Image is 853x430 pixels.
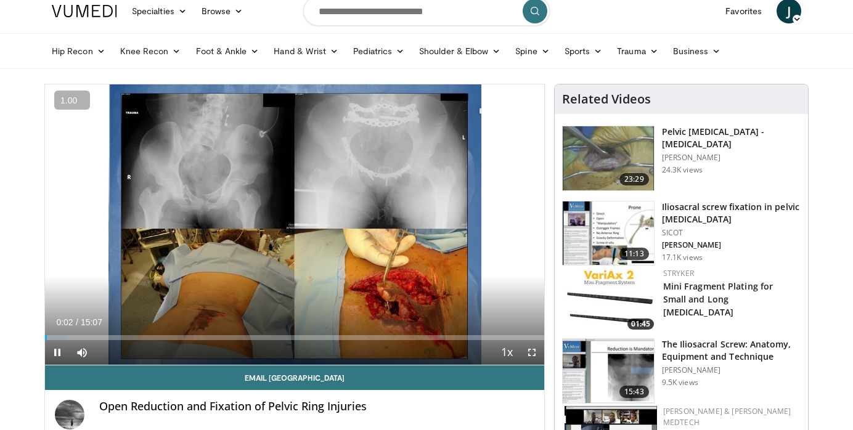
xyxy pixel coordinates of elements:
span: 15:07 [81,317,102,327]
span: 15:43 [619,386,649,398]
p: 24.3K views [662,165,703,175]
h3: Pelvic [MEDICAL_DATA] - [MEDICAL_DATA] [662,126,801,150]
a: Sports [557,39,610,63]
img: VuMedi Logo [52,5,117,17]
a: [PERSON_NAME] & [PERSON_NAME] MedTech [663,406,791,428]
h4: Open Reduction and Fixation of Pelvic Ring Injuries [99,400,534,413]
a: 11:13 Iliosacral screw fixation in pelvic [MEDICAL_DATA] SICOT [PERSON_NAME] 17.1K views [562,201,801,266]
button: Mute [70,340,94,365]
span: 11:13 [619,248,649,260]
p: SICOT [662,228,801,238]
a: Trauma [610,39,666,63]
a: Stryker [663,268,694,278]
p: 9.5K views [662,378,698,387]
a: Email [GEOGRAPHIC_DATA] [45,365,544,390]
button: Fullscreen [520,340,544,365]
video-js: Video Player [45,84,544,365]
a: Spine [508,39,557,63]
p: [PERSON_NAME] [662,153,801,163]
span: 01:45 [627,318,654,330]
a: Knee Recon [113,39,189,63]
a: 23:29 Pelvic [MEDICAL_DATA] - [MEDICAL_DATA] [PERSON_NAME] 24.3K views [562,126,801,191]
h3: The Iliosacral Screw: Anatomy, Equipment and Technique [662,338,801,363]
img: d5ySKFN8UhyXrjO34yMDoxOjByOwWswz_1.150x105_q85_crop-smart_upscale.jpg [563,201,654,266]
a: Mini Fragment Plating for Small and Long [MEDICAL_DATA] [663,280,773,318]
button: Playback Rate [495,340,520,365]
span: 23:29 [619,173,649,185]
img: dC9YmUV2gYCgMiZn4xMDoxOjBrO-I4W8_3.150x105_q85_crop-smart_upscale.jpg [563,126,654,190]
a: Shoulder & Elbow [412,39,508,63]
div: Progress Bar [45,335,544,340]
a: 15:43 The Iliosacral Screw: Anatomy, Equipment and Technique [PERSON_NAME] 9.5K views [562,338,801,404]
h3: Iliosacral screw fixation in pelvic [MEDICAL_DATA] [662,201,801,225]
a: Hand & Wrist [266,39,346,63]
img: Avatar [55,400,84,429]
h4: Related Videos [562,92,651,107]
p: [PERSON_NAME] [662,365,801,375]
a: Business [666,39,729,63]
a: Hip Recon [44,39,113,63]
a: Foot & Ankle [189,39,267,63]
p: 17.1K views [662,253,703,262]
span: / [76,317,78,327]
button: Pause [45,340,70,365]
a: Pediatrics [346,39,412,63]
p: [PERSON_NAME] [662,240,801,250]
span: 0:02 [56,317,73,327]
img: b37175e7-6a0c-4ed3-b9ce-2cebafe6c791.150x105_q85_crop-smart_upscale.jpg [565,268,657,333]
a: 01:45 [565,268,657,333]
img: _uLx7NeC-FsOB8GH4xMDoxOjB1O8AjAz.150x105_q85_crop-smart_upscale.jpg [563,339,654,403]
